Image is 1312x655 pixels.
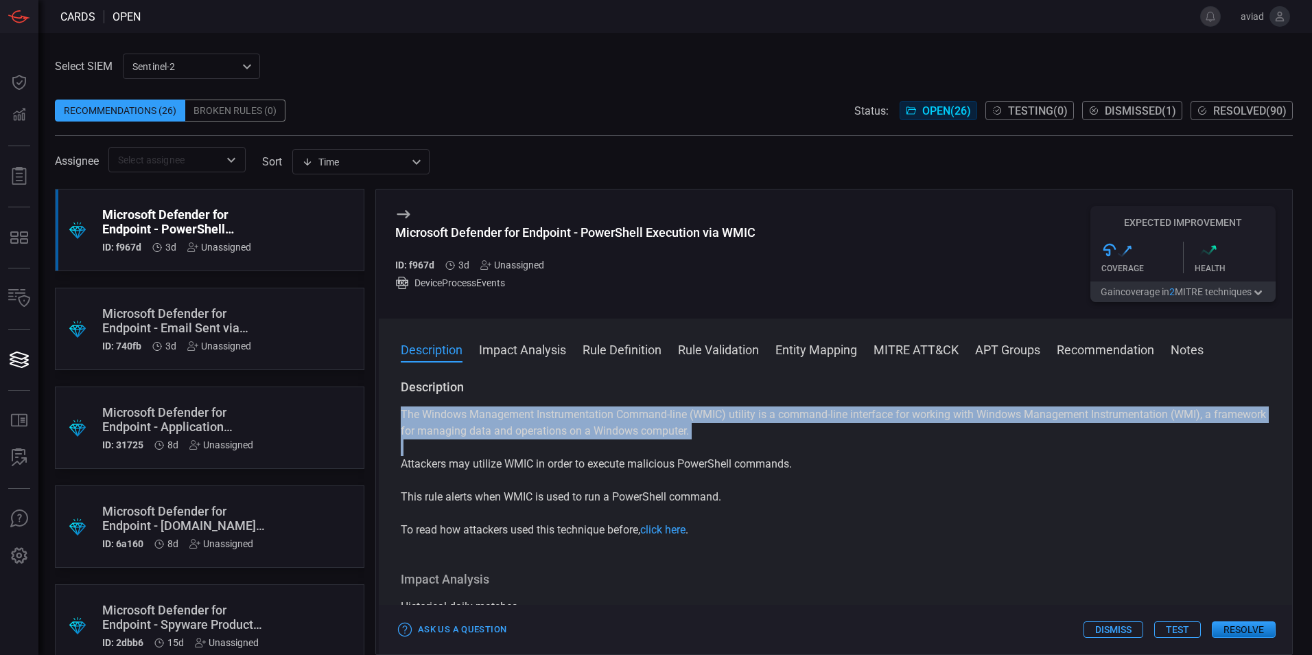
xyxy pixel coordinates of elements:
button: Testing(0) [985,101,1074,120]
button: Recommendation [1057,341,1154,357]
span: Cards [60,10,95,23]
p: sentinel-2 [132,60,238,73]
button: Preferences [3,540,36,573]
div: Unassigned [189,439,253,450]
a: click here [640,523,686,536]
span: Open ( 26 ) [922,104,971,117]
button: MITRE - Detection Posture [3,221,36,254]
button: Rule Catalog [3,404,36,437]
span: Sep 02, 2025 10:49 AM [167,538,178,549]
div: Recommendations (26) [55,100,185,122]
span: open [113,10,141,23]
span: Assignee [55,154,99,168]
button: Inventory [3,282,36,315]
h5: ID: 6a160 [102,538,143,549]
p: This rule alerts when WMIC is used to run a PowerShell command. [401,489,1270,505]
input: Select assignee [113,151,219,168]
button: Impact Analysis [479,341,566,357]
span: Resolved ( 90 ) [1213,104,1287,117]
button: Resolve [1212,621,1276,638]
div: Unassigned [480,260,544,271]
span: Sep 07, 2025 10:54 AM [165,341,176,352]
button: Rule Definition [583,341,661,357]
span: Sep 07, 2025 10:54 AM [458,260,469,271]
h5: ID: 740fb [102,341,141,352]
div: Unassigned [187,341,251,352]
button: Gaincoverage in2MITRE techniques [1090,281,1276,302]
h5: ID: 2dbb6 [102,637,143,648]
div: Time [302,155,408,169]
h5: Expected Improvement [1090,217,1276,228]
button: Notes [1171,341,1204,357]
div: Health [1195,264,1276,273]
div: Microsoft Defender for Endpoint - Email Sent via Outlook API Call [102,306,265,335]
div: Historical daily matches [401,599,1270,615]
div: Unassigned [189,538,253,549]
button: Reports [3,160,36,193]
span: Status: [854,104,889,117]
p: Attackers may utilize WMIC in order to execute malicious PowerShell commands. [401,456,1270,472]
span: Testing ( 0 ) [1008,104,1068,117]
button: Ask Us A Question [3,503,36,536]
button: Description [401,341,462,357]
p: To read how attackers used this technique before, . [401,522,1270,538]
h5: ID: f967d [395,260,434,271]
div: DeviceProcessEvents [395,276,755,290]
button: Test [1154,621,1201,638]
span: Sep 02, 2025 10:49 AM [167,439,178,450]
label: sort [262,155,282,168]
h5: ID: f967d [102,242,141,253]
label: Select SIEM [55,60,113,73]
div: Microsoft Defender for Endpoint - PowerShell Execution via WMIC [395,225,755,240]
h3: Description [401,379,1270,395]
div: Microsoft Defender for Endpoint - Application Whitelisting Bypass via Dxcap.exe [102,405,265,434]
div: Unassigned [187,242,251,253]
button: Resolved(90) [1191,101,1293,120]
button: ALERT ANALYSIS [3,441,36,474]
div: Broken Rules (0) [185,100,285,122]
button: Ask Us a Question [395,619,510,641]
div: Unassigned [195,637,259,648]
div: Microsoft Defender for Endpoint - PowerShell Execution via WMIC [102,207,265,236]
span: Aug 26, 2025 8:43 AM [167,637,184,648]
div: Microsoft Defender for Endpoint - Spyware Product Reconnaissance Via WMIC [102,603,265,632]
span: Sep 07, 2025 10:54 AM [165,242,176,253]
span: aviad [1226,11,1264,22]
button: Rule Validation [678,341,759,357]
button: Open [222,150,241,170]
button: Open(26) [900,101,977,120]
button: Cards [3,343,36,376]
h3: Impact Analysis [401,571,1270,588]
button: Entity Mapping [775,341,857,357]
button: Detections [3,99,36,132]
span: 2 [1169,286,1175,297]
button: APT Groups [975,341,1040,357]
button: MITRE ATT&CK [874,341,959,357]
button: Dismissed(1) [1082,101,1182,120]
div: Coverage [1101,264,1183,273]
span: Dismissed ( 1 ) [1105,104,1176,117]
button: Dashboard [3,66,36,99]
p: The Windows Management Instrumentation Command-line (WMIC) utility is a command-line interface fo... [401,406,1270,439]
div: Microsoft Defender for Endpoint - Mega.nz Traffic Detected [102,504,265,533]
h5: ID: 31725 [102,439,143,450]
button: Dismiss [1083,621,1143,638]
